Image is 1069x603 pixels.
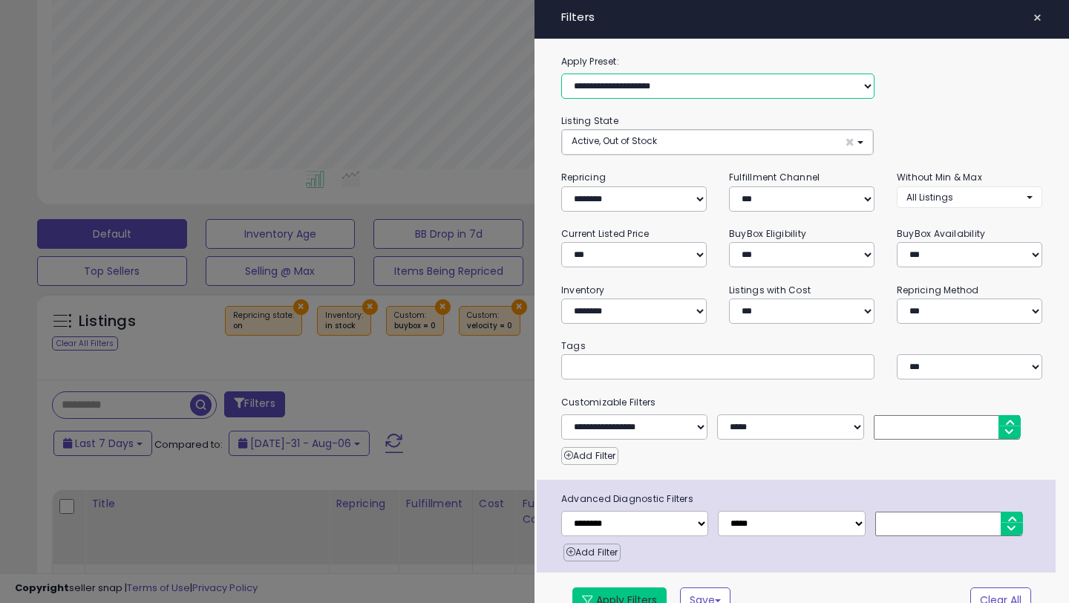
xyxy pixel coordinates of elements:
button: All Listings [897,186,1042,208]
button: Add Filter [561,447,618,465]
button: Add Filter [563,544,621,561]
small: Customizable Filters [550,394,1053,411]
small: Fulfillment Channel [729,171,820,183]
small: BuyBox Eligibility [729,227,806,240]
button: × [1027,7,1048,28]
span: All Listings [906,191,953,203]
small: Repricing Method [897,284,979,296]
small: Listings with Cost [729,284,811,296]
small: Current Listed Price [561,227,649,240]
button: Active, Out of Stock × [562,130,873,154]
small: Tags [550,338,1053,354]
small: Inventory [561,284,604,296]
small: Without Min & Max [897,171,982,183]
small: Repricing [561,171,606,183]
span: Advanced Diagnostic Filters [550,491,1056,507]
h4: Filters [561,11,1042,24]
span: × [1033,7,1042,28]
small: BuyBox Availability [897,227,985,240]
label: Apply Preset: [550,53,1053,70]
span: × [845,134,854,150]
small: Listing State [561,114,618,127]
span: Active, Out of Stock [572,134,657,147]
